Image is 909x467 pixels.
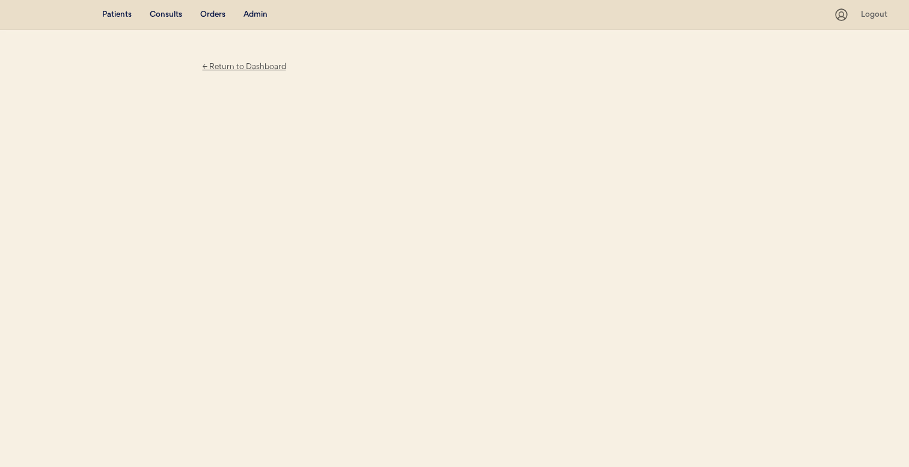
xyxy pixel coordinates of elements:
[200,9,225,21] div: Orders
[150,9,182,21] div: Consults
[861,9,891,21] div: Logout
[243,9,268,21] div: Admin
[199,60,289,74] div: ← Return to Dashboard
[102,9,132,21] div: Patients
